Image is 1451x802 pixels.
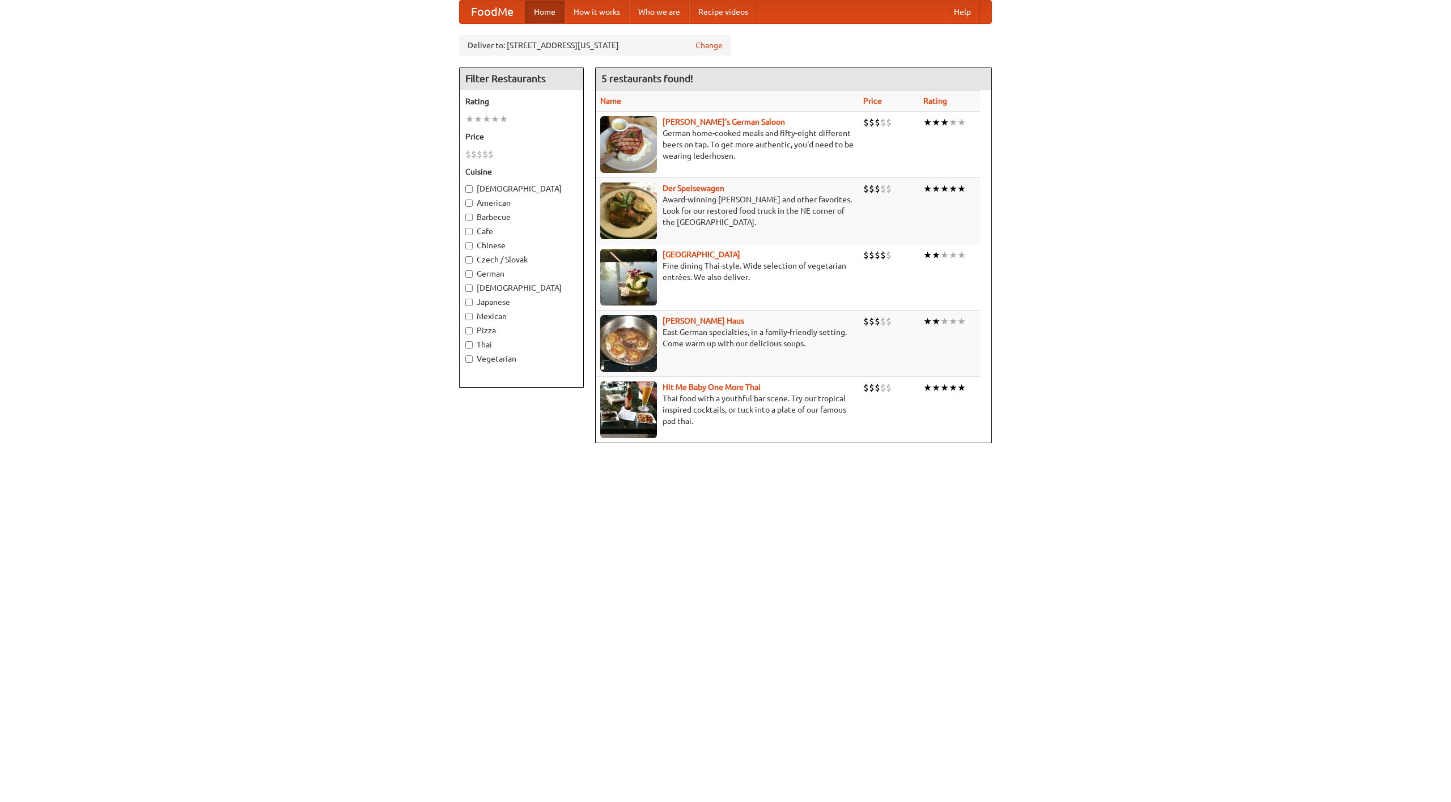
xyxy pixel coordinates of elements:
li: ★ [499,113,508,125]
label: Barbecue [465,211,578,223]
input: Pizza [465,327,473,334]
li: $ [880,315,886,328]
input: Mexican [465,313,473,320]
li: $ [863,183,869,195]
li: ★ [474,113,482,125]
li: $ [886,381,892,394]
a: How it works [565,1,629,23]
li: ★ [940,315,949,328]
a: Help [945,1,980,23]
li: ★ [940,381,949,394]
li: $ [875,381,880,394]
img: esthers.jpg [600,116,657,173]
label: Chinese [465,240,578,251]
img: satay.jpg [600,249,657,305]
li: $ [869,183,875,195]
li: $ [880,381,886,394]
img: speisewagen.jpg [600,183,657,239]
li: $ [880,249,886,261]
a: Recipe videos [689,1,757,23]
li: ★ [940,183,949,195]
li: ★ [932,381,940,394]
div: Deliver to: [STREET_ADDRESS][US_STATE] [459,35,731,56]
a: Change [695,40,723,51]
li: $ [880,116,886,129]
li: ★ [923,381,932,394]
input: Vegetarian [465,355,473,363]
h5: Cuisine [465,166,578,177]
a: FoodMe [460,1,525,23]
li: ★ [923,315,932,328]
li: ★ [932,116,940,129]
p: East German specialties, in a family-friendly setting. Come warm up with our delicious soups. [600,326,854,349]
li: $ [863,381,869,394]
li: $ [875,249,880,261]
li: ★ [949,315,957,328]
input: German [465,270,473,278]
li: $ [886,116,892,129]
li: ★ [957,183,966,195]
li: $ [869,249,875,261]
li: ★ [923,249,932,261]
a: Price [863,96,882,105]
li: ★ [932,183,940,195]
li: ★ [482,113,491,125]
li: $ [863,116,869,129]
li: $ [869,381,875,394]
img: babythai.jpg [600,381,657,438]
li: $ [875,183,880,195]
li: $ [482,148,488,160]
li: $ [465,148,471,160]
a: [PERSON_NAME] Haus [663,316,744,325]
h5: Price [465,131,578,142]
a: Hit Me Baby One More Thai [663,383,761,392]
li: $ [886,249,892,261]
li: ★ [491,113,499,125]
label: Pizza [465,325,578,336]
label: Thai [465,339,578,350]
input: American [465,200,473,207]
li: $ [488,148,494,160]
li: ★ [957,315,966,328]
li: $ [886,315,892,328]
input: Japanese [465,299,473,306]
li: $ [471,148,477,160]
p: Fine dining Thai-style. Wide selection of vegetarian entrées. We also deliver. [600,260,854,283]
input: Chinese [465,242,473,249]
label: Czech / Slovak [465,254,578,265]
label: [DEMOGRAPHIC_DATA] [465,183,578,194]
a: Rating [923,96,947,105]
li: ★ [940,116,949,129]
h5: Rating [465,96,578,107]
b: Der Speisewagen [663,184,724,193]
li: ★ [949,249,957,261]
li: ★ [957,249,966,261]
a: [GEOGRAPHIC_DATA] [663,250,740,259]
li: ★ [923,183,932,195]
li: ★ [932,315,940,328]
img: kohlhaus.jpg [600,315,657,372]
a: Home [525,1,565,23]
li: $ [869,315,875,328]
p: German home-cooked meals and fifty-eight different beers on tap. To get more authentic, you'd nee... [600,128,854,162]
label: Japanese [465,296,578,308]
a: Who we are [629,1,689,23]
li: $ [477,148,482,160]
li: $ [886,183,892,195]
li: ★ [932,249,940,261]
label: Vegetarian [465,353,578,364]
a: Name [600,96,621,105]
li: ★ [949,381,957,394]
li: ★ [949,116,957,129]
input: [DEMOGRAPHIC_DATA] [465,185,473,193]
li: $ [880,183,886,195]
li: $ [863,249,869,261]
a: [PERSON_NAME]'s German Saloon [663,117,785,126]
label: [DEMOGRAPHIC_DATA] [465,282,578,294]
input: Thai [465,341,473,349]
li: $ [863,315,869,328]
